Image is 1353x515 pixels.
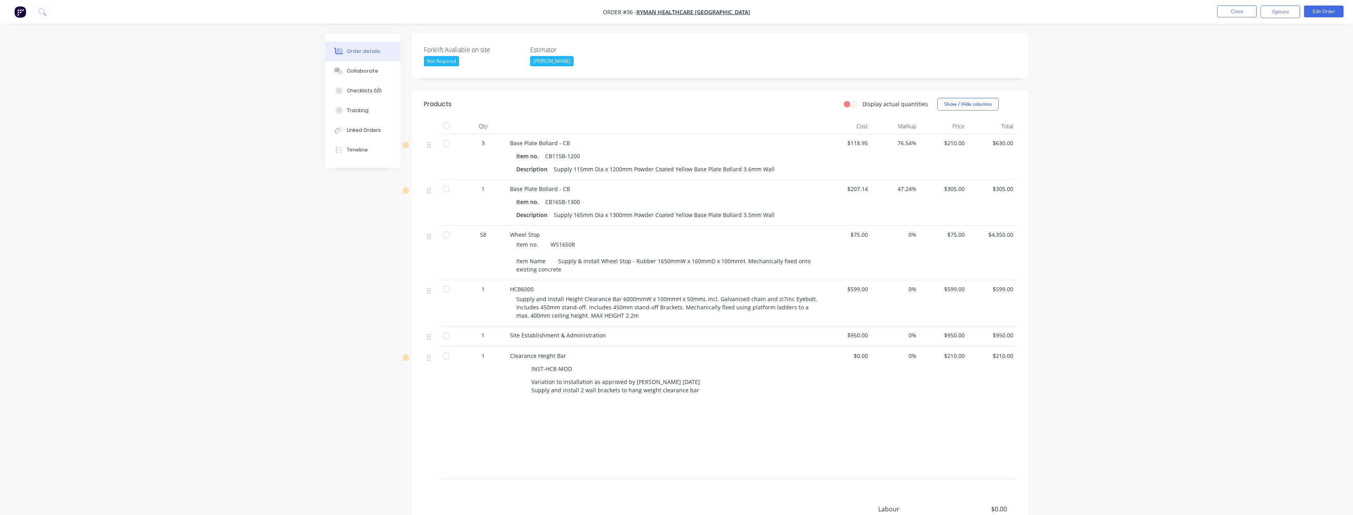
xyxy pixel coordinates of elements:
[325,140,400,160] button: Timeline
[937,98,999,110] button: Show / Hide columns
[923,185,965,193] span: $305.00
[482,285,485,293] span: 1
[1261,6,1300,18] button: Options
[424,45,523,54] label: Forklift Avaliable on site
[826,139,868,147] span: $118.95
[923,139,965,147] span: $210.00
[510,185,570,193] span: Base Plate Bollard - CB
[923,331,965,339] span: $950.00
[542,196,583,208] div: CB165B-1300
[325,81,400,101] button: Checklists 0/0
[510,231,540,238] span: Wheel Stop
[923,352,965,360] span: $210.00
[878,504,948,514] span: Labour
[424,99,452,109] div: Products
[823,118,871,134] div: Cost
[923,230,965,239] span: $75.00
[948,504,1007,514] span: $0.00
[551,209,778,221] div: Supply 165mm Dia x 1300mm Powder Coated Yellow Base Plate Bollard 3.5mm Wall
[874,230,916,239] span: 0%
[826,185,868,193] span: $207.14
[459,118,507,134] div: Qty
[510,285,534,293] span: HCB6000
[528,363,575,375] div: INST-HCB-MOD
[971,285,1013,293] span: $599.00
[874,185,916,193] span: 47.24%
[551,163,778,175] div: Supply 115mm Dia x 1200mm Powder Coated Yellow Base Plate Bollard 3.6mm Wall
[1217,6,1257,17] button: Close
[325,120,400,140] button: Linked Orders
[874,285,916,293] span: 0%
[482,185,485,193] span: 1
[510,139,570,147] span: Base Plate Bollard - CB
[530,45,629,54] label: Estimator
[874,352,916,360] span: 0%
[480,230,486,239] span: 58
[347,127,381,134] div: Linked Orders
[871,118,920,134] div: Markup
[826,331,868,339] span: $950.00
[347,107,369,114] div: Tracking
[325,61,400,81] button: Collaborate
[862,100,928,108] label: Display actual quantities
[530,56,574,66] div: [PERSON_NAME]
[968,118,1016,134] div: Total
[971,331,1013,339] span: $950.00
[603,8,636,16] span: Order #36 -
[542,150,583,162] div: CB115B-1200
[516,209,551,221] div: Description
[1304,6,1344,17] button: Edit Order
[347,87,382,94] div: Checklists 0/0
[516,150,542,162] div: Item no.
[516,295,819,319] span: Supply and Install Height Clearance Bar 6000mmW x 100mmH x 50mmL incl. Galvanised chain and zi7in...
[971,139,1013,147] span: $630.00
[424,56,459,66] div: Not Required
[528,376,703,396] div: Variation to installation as approved by [PERSON_NAME] [DATE] Supply and install 2 wall brackets ...
[347,146,368,154] div: Timeline
[516,241,812,273] span: Item no. WS1650R Item Name Supply & install Wheel Stop - Rubber 1650mmW x 160mmD x 100mmH. Mechan...
[510,352,566,360] span: Clearance Height Bar
[826,285,868,293] span: $599.00
[923,285,965,293] span: $599.00
[325,101,400,120] button: Tracking
[636,8,750,16] a: Ryman Healthcare [GEOGRAPHIC_DATA]
[510,331,606,339] span: Site Establishment & Administration
[874,331,916,339] span: 0%
[14,6,26,18] img: Factory
[971,352,1013,360] span: $210.00
[874,139,916,147] span: 76.54%
[325,41,400,61] button: Order details
[482,139,485,147] span: 3
[482,331,485,339] span: 1
[971,230,1013,239] span: $4,350.00
[482,352,485,360] span: 1
[920,118,968,134] div: Price
[826,352,868,360] span: $0.00
[347,48,380,55] div: Order details
[971,185,1013,193] span: $305.00
[826,230,868,239] span: $75.00
[516,196,542,208] div: Item no.
[347,67,378,75] div: Collaborate
[516,163,551,175] div: Description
